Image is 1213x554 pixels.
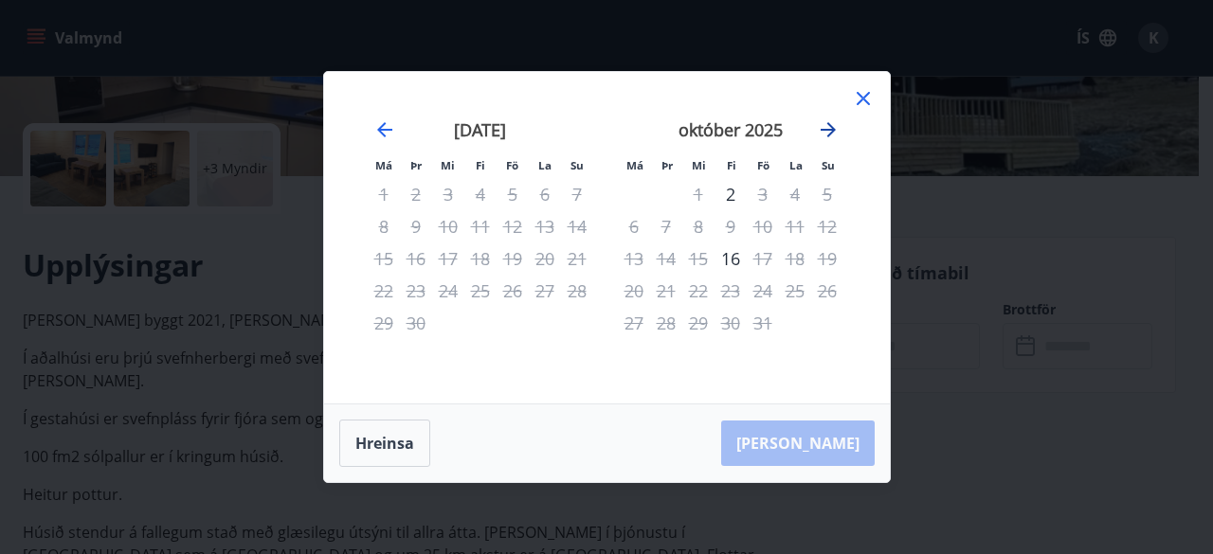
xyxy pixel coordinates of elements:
td: Choose fimmtudagur, 2. október 2025 as your check-in date. It’s available. [715,178,747,210]
td: Not available. fimmtudagur, 25. september 2025 [464,275,497,307]
td: Not available. miðvikudagur, 15. október 2025 [682,242,715,275]
td: Not available. fimmtudagur, 18. september 2025 [464,242,497,275]
small: La [789,158,803,172]
td: Not available. miðvikudagur, 3. september 2025 [432,178,464,210]
td: Not available. miðvikudagur, 10. september 2025 [432,210,464,242]
div: Aðeins innritun í boði [715,178,747,210]
td: Not available. þriðjudagur, 30. september 2025 [400,307,432,339]
td: Choose fimmtudagur, 16. október 2025 as your check-in date. It’s available. [715,242,747,275]
td: Not available. sunnudagur, 21. september 2025 [561,242,593,275]
td: Not available. laugardagur, 11. október 2025 [779,210,811,242]
td: Not available. miðvikudagur, 29. október 2025 [682,307,715,339]
td: Not available. laugardagur, 18. október 2025 [779,242,811,275]
td: Not available. þriðjudagur, 16. september 2025 [400,242,432,275]
td: Not available. sunnudagur, 5. október 2025 [811,178,843,210]
td: Not available. mánudagur, 20. október 2025 [618,275,650,307]
td: Not available. sunnudagur, 19. október 2025 [811,242,843,275]
td: Not available. þriðjudagur, 21. október 2025 [650,275,682,307]
td: Not available. laugardagur, 27. september 2025 [529,275,561,307]
strong: [DATE] [454,118,506,141]
td: Not available. föstudagur, 12. september 2025 [497,210,529,242]
td: Not available. föstudagur, 31. október 2025 [747,307,779,339]
small: Mi [692,158,706,172]
div: Aðeins útritun í boði [747,178,779,210]
td: Not available. mánudagur, 13. október 2025 [618,242,650,275]
td: Not available. föstudagur, 5. september 2025 [497,178,529,210]
div: Move backward to switch to the previous month. [373,118,396,141]
td: Not available. föstudagur, 3. október 2025 [747,178,779,210]
td: Not available. fimmtudagur, 30. október 2025 [715,307,747,339]
strong: október 2025 [679,118,783,141]
td: Not available. mánudagur, 8. september 2025 [368,210,400,242]
small: Þr [661,158,673,172]
td: Not available. fimmtudagur, 4. september 2025 [464,178,497,210]
td: Not available. fimmtudagur, 11. september 2025 [464,210,497,242]
td: Not available. miðvikudagur, 24. september 2025 [432,275,464,307]
div: Aðeins innritun í boði [715,242,747,275]
td: Not available. laugardagur, 20. september 2025 [529,242,561,275]
td: Not available. miðvikudagur, 22. október 2025 [682,275,715,307]
small: Fi [727,158,736,172]
td: Not available. fimmtudagur, 23. október 2025 [715,275,747,307]
button: Hreinsa [339,420,430,467]
td: Not available. miðvikudagur, 8. október 2025 [682,210,715,242]
td: Not available. sunnudagur, 28. september 2025 [561,275,593,307]
td: Not available. miðvikudagur, 17. september 2025 [432,242,464,275]
td: Not available. föstudagur, 17. október 2025 [747,242,779,275]
small: Fö [757,158,769,172]
td: Not available. mánudagur, 6. október 2025 [618,210,650,242]
td: Not available. mánudagur, 27. október 2025 [618,307,650,339]
td: Not available. laugardagur, 4. október 2025 [779,178,811,210]
div: Move forward to switch to the next month. [817,118,840,141]
td: Not available. föstudagur, 26. september 2025 [497,275,529,307]
td: Not available. fimmtudagur, 9. október 2025 [715,210,747,242]
small: Fö [506,158,518,172]
small: Má [626,158,643,172]
td: Not available. sunnudagur, 26. október 2025 [811,275,843,307]
td: Not available. mánudagur, 29. september 2025 [368,307,400,339]
small: Má [375,158,392,172]
td: Not available. föstudagur, 10. október 2025 [747,210,779,242]
td: Not available. laugardagur, 13. september 2025 [529,210,561,242]
td: Not available. föstudagur, 19. september 2025 [497,242,529,275]
td: Not available. þriðjudagur, 9. september 2025 [400,210,432,242]
td: Not available. þriðjudagur, 28. október 2025 [650,307,682,339]
small: Su [570,158,584,172]
td: Not available. miðvikudagur, 1. október 2025 [682,178,715,210]
td: Not available. þriðjudagur, 2. september 2025 [400,178,432,210]
td: Not available. þriðjudagur, 23. september 2025 [400,275,432,307]
td: Not available. mánudagur, 1. september 2025 [368,178,400,210]
small: La [538,158,552,172]
td: Not available. sunnudagur, 12. október 2025 [811,210,843,242]
td: Not available. þriðjudagur, 7. október 2025 [650,210,682,242]
td: Not available. sunnudagur, 7. september 2025 [561,178,593,210]
div: Aðeins útritun í boði [747,242,779,275]
div: Calendar [347,95,867,381]
td: Not available. mánudagur, 15. september 2025 [368,242,400,275]
small: Su [822,158,835,172]
td: Not available. þriðjudagur, 14. október 2025 [650,242,682,275]
small: Fi [476,158,485,172]
td: Not available. föstudagur, 24. október 2025 [747,275,779,307]
small: Þr [410,158,422,172]
small: Mi [441,158,455,172]
td: Not available. laugardagur, 6. september 2025 [529,178,561,210]
td: Not available. mánudagur, 22. september 2025 [368,275,400,307]
td: Not available. laugardagur, 25. október 2025 [779,275,811,307]
td: Not available. sunnudagur, 14. september 2025 [561,210,593,242]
